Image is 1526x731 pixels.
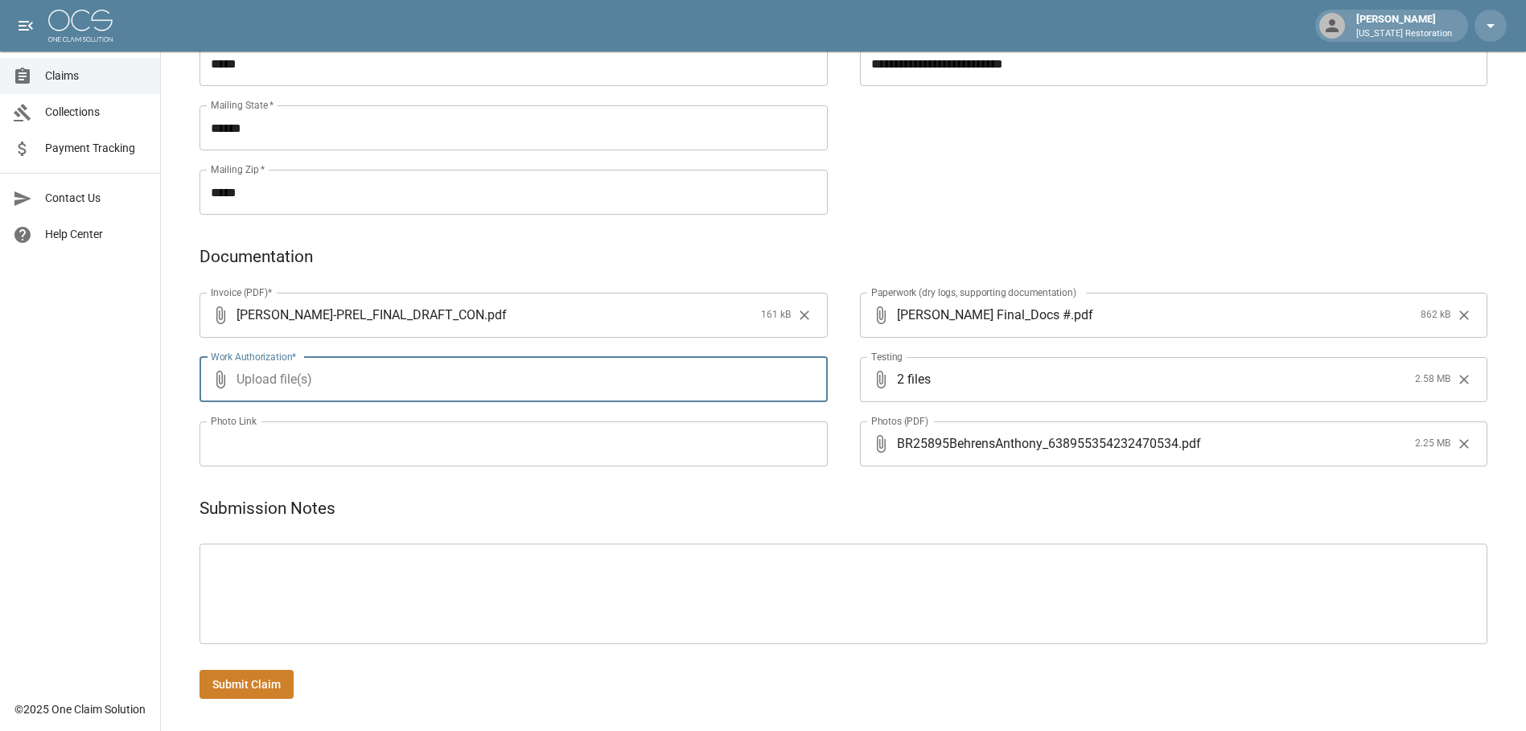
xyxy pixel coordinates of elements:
span: 2 files [897,357,1409,402]
span: . pdf [1071,306,1093,324]
span: Upload file(s) [237,357,784,402]
span: Payment Tracking [45,140,147,157]
p: [US_STATE] Restoration [1356,27,1452,41]
button: Submit Claim [199,670,294,700]
span: 862 kB [1421,307,1450,323]
span: 161 kB [761,307,791,323]
span: Contact Us [45,190,147,207]
label: Invoice (PDF)* [211,285,273,299]
div: © 2025 One Claim Solution [14,701,146,717]
span: [PERSON_NAME]-PREL_FINAL_DRAFT_CON [237,306,484,324]
div: [PERSON_NAME] [1350,11,1458,40]
span: [PERSON_NAME] Final_Docs # [897,306,1071,324]
button: Clear [1452,368,1476,392]
button: Clear [1452,432,1476,456]
span: Claims [45,68,147,84]
button: Clear [1452,303,1476,327]
label: Mailing Zip [211,162,265,176]
label: Work Authorization* [211,350,297,363]
label: Testing [871,350,903,363]
label: Mailing State [211,98,274,112]
label: Paperwork (dry logs, supporting documentation) [871,285,1076,299]
span: BR25895BehrensAnthony_638955354232470534 [897,434,1178,453]
span: . pdf [1178,434,1201,453]
label: Photo Link [211,414,257,428]
span: . pdf [484,306,507,324]
span: 2.25 MB [1415,436,1450,452]
span: 2.58 MB [1415,372,1450,388]
span: Collections [45,104,147,121]
button: open drawer [10,10,42,42]
label: Photos (PDF) [871,414,928,428]
span: Help Center [45,226,147,243]
img: ocs-logo-white-transparent.png [48,10,113,42]
button: Clear [792,303,816,327]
